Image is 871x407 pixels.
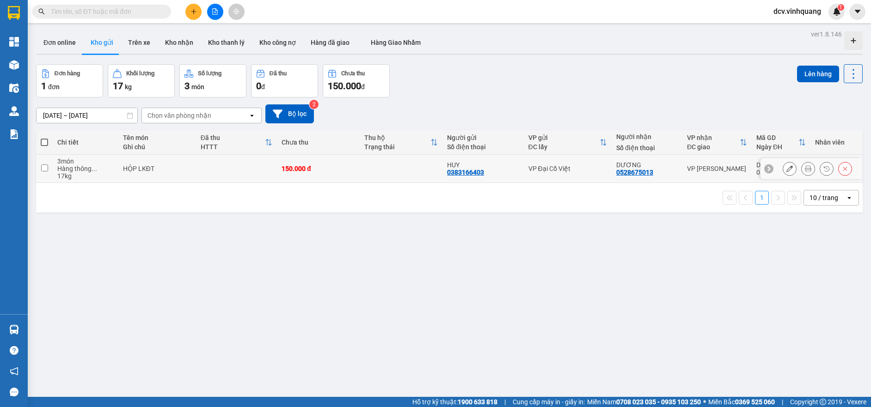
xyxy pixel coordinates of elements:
[57,172,114,180] div: 17 kg
[41,80,46,91] span: 1
[9,106,19,116] img: warehouse-icon
[57,158,114,165] div: 3 món
[752,130,810,155] th: Toggle SortBy
[212,8,218,15] span: file-add
[48,83,60,91] span: đơn
[687,165,747,172] div: VP [PERSON_NAME]
[36,31,83,54] button: Đơn online
[256,80,261,91] span: 0
[36,64,103,97] button: Đơn hàng1đơn
[8,6,20,20] img: logo-vxr
[756,161,806,169] div: DCV1310250016
[528,165,607,172] div: VP Đại Cồ Việt
[121,31,158,54] button: Trên xe
[282,139,355,146] div: Chưa thu
[458,398,497,406] strong: 1900 633 818
[811,29,842,39] div: ver 1.8.146
[251,64,318,97] button: Đã thu0đ
[228,4,245,20] button: aim
[113,80,123,91] span: 17
[37,108,137,123] input: Select a date range.
[9,60,19,70] img: warehouse-icon
[364,143,430,151] div: Trạng thái
[309,100,319,109] sup: 2
[261,83,265,91] span: đ
[703,400,706,404] span: ⚪️
[303,31,357,54] button: Hàng đã giao
[341,70,365,77] div: Chưa thu
[616,169,653,176] div: 0528675013
[10,346,18,355] span: question-circle
[783,162,797,176] div: Sửa đơn hàng
[756,143,798,151] div: Ngày ĐH
[10,388,18,396] span: message
[265,104,314,123] button: Bộ lọc
[756,134,798,141] div: Mã GD
[201,31,252,54] button: Kho thanh lý
[844,31,863,50] div: Tạo kho hàng mới
[815,139,857,146] div: Nhân viên
[147,111,211,120] div: Chọn văn phòng nhận
[201,134,265,141] div: Đã thu
[108,64,175,97] button: Khối lượng17kg
[364,134,430,141] div: Thu hộ
[9,83,19,93] img: warehouse-icon
[755,191,769,205] button: 1
[196,130,277,155] th: Toggle SortBy
[10,367,18,376] span: notification
[191,83,204,91] span: món
[616,161,678,169] div: DƯƠNG
[687,134,740,141] div: VP nhận
[838,4,844,11] sup: 1
[57,165,114,172] div: Hàng thông thường
[55,70,80,77] div: Đơn hàng
[682,130,752,155] th: Toggle SortBy
[810,193,838,202] div: 10 / trang
[184,80,190,91] span: 3
[248,112,256,119] svg: open
[371,39,421,46] span: Hàng Giao Nhầm
[123,165,191,172] div: HỘP LKĐT
[282,165,355,172] div: 150.000 đ
[447,169,484,176] div: 0383166403
[756,169,806,176] div: 08:56 [DATE]
[504,397,506,407] span: |
[797,66,839,82] button: Lên hàng
[125,83,132,91] span: kg
[270,70,287,77] div: Đã thu
[233,8,239,15] span: aim
[513,397,585,407] span: Cung cấp máy in - giấy in:
[51,6,160,17] input: Tìm tên, số ĐT hoặc mã đơn
[447,161,519,169] div: HUY
[839,4,842,11] span: 1
[123,134,191,141] div: Tên món
[735,398,775,406] strong: 0369 525 060
[687,143,740,151] div: ĐC giao
[185,4,202,20] button: plus
[833,7,841,16] img: icon-new-feature
[587,397,701,407] span: Miền Nam
[849,4,865,20] button: caret-down
[123,143,191,151] div: Ghi chú
[616,398,701,406] strong: 0708 023 035 - 0935 103 250
[524,130,612,155] th: Toggle SortBy
[616,144,678,152] div: Số điện thoại
[83,31,121,54] button: Kho gửi
[708,397,775,407] span: Miền Bắc
[616,133,678,140] div: Người nhận
[198,70,221,77] div: Số lượng
[252,31,303,54] button: Kho công nợ
[766,6,828,17] span: dcv.vinhquang
[38,8,45,15] span: search
[846,194,853,201] svg: open
[9,129,19,139] img: solution-icon
[412,397,497,407] span: Hỗ trợ kỹ thuật:
[853,7,862,16] span: caret-down
[201,143,265,151] div: HTTT
[528,134,600,141] div: VP gửi
[528,143,600,151] div: ĐC lấy
[9,37,19,47] img: dashboard-icon
[820,399,826,405] span: copyright
[328,80,361,91] span: 150.000
[361,83,365,91] span: đ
